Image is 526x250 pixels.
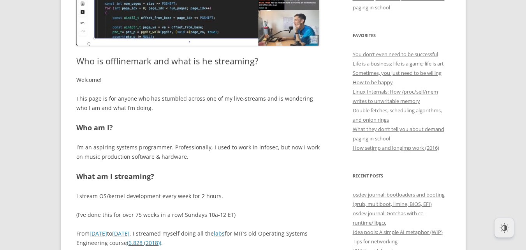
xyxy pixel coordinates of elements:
[76,143,320,161] p: I’m an aspiring systems programmer. Professionally, I used to work in infosec, but now I work on ...
[353,126,444,142] a: What they don’t tell you about demand paging in school
[353,69,442,76] a: Sometimes, you just need to be willing
[353,107,442,123] a: Double fetches, scheduling algorithms, and onion rings
[353,191,445,207] a: osdev journal: bootloaders and booting (grub, multiboot, limine, BIOS, EFI)
[90,230,107,237] a: [DATE]
[127,239,161,246] a: (6.828 (2018))
[76,191,320,201] p: I stream OS/kernel development every week for 2 hours.
[353,171,450,181] h3: Recent Posts
[353,144,439,151] a: How setjmp and longjmp work (2016)
[76,94,320,113] p: This page is for anyone who has stumbled across one of my live-streams and is wondering who I am ...
[112,230,130,237] a: [DATE]
[353,79,393,86] a: How to be happy
[353,210,424,226] a: osdev journal: Gotchas with cc-runtime/libgcc
[76,171,320,182] h2: What am I streaming?
[353,51,438,58] a: You don’t even need to be successful
[353,88,438,105] a: Linux Internals: How /proc/self/mem writes to unwritable memory
[76,122,320,133] h2: Who am I?
[76,229,320,248] p: From to , I streamed myself doing all the for MIT’s old Operating Systems Engineering course .
[353,238,398,245] a: Tips for networking
[353,229,443,236] a: Idea pools: A simple AI metaphor (WIP)
[353,31,450,40] h3: Favorites
[76,56,320,66] h1: Who is offlinemark and what is he streaming?
[76,75,320,85] p: Welcome!
[353,60,444,67] a: Life is a business; life is a game; life is art
[214,230,225,237] a: labs
[76,210,320,220] p: (I’ve done this for over 75 weeks in a row! Sundays 10a-12 ET)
